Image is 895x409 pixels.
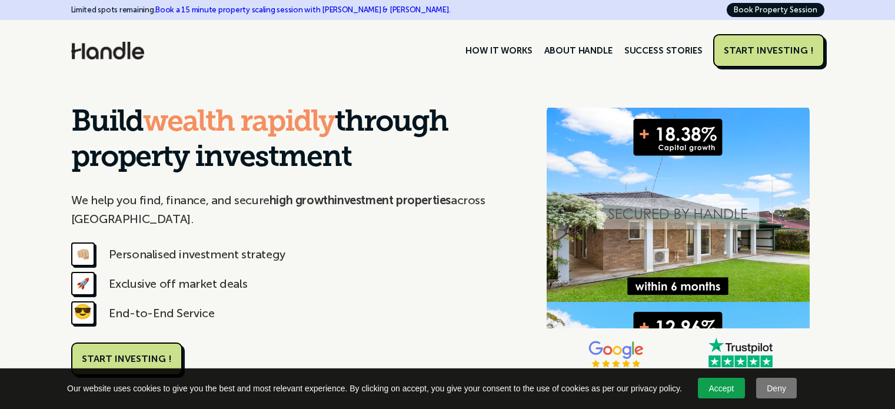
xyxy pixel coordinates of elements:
strong: high growth [270,193,335,207]
div: Personalised investment strategy [109,245,285,264]
div: START INVESTING ! [724,45,814,56]
div: End-to-End Service [109,304,215,322]
a: Accept [698,378,745,398]
span: wealth rapidly [143,108,335,138]
span: Our website uses cookies to give you the best and most relevant experience. By clicking on accept... [67,383,682,394]
strong: investment properties [334,193,451,207]
h1: Build through property investment [71,106,509,177]
strong: 😎 [74,307,92,319]
div: Limited spots remaining. [71,3,451,16]
a: SUCCESS STORIES [618,41,708,61]
a: ABOUT HANDLE [538,41,618,61]
div: 🚀 [71,272,95,295]
a: Book Property Session [727,3,824,17]
a: Deny [756,378,797,398]
a: HOW IT WORKS [460,41,538,61]
a: Book a 15 minute property scaling session with [PERSON_NAME] & [PERSON_NAME]. [155,5,450,14]
a: START INVESTING ! [713,34,824,67]
a: START INVESTING ! [71,343,182,375]
p: We help you find, finance, and secure across [GEOGRAPHIC_DATA]. [71,191,509,228]
div: 👊🏼 [71,242,95,266]
div: Exclusive off market deals [109,274,248,293]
